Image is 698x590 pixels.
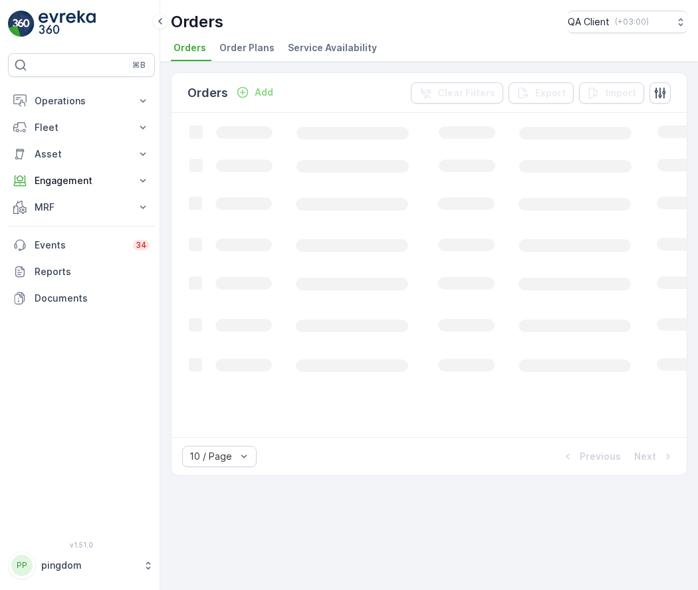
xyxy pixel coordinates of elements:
[8,114,155,141] button: Fleet
[580,450,621,463] p: Previous
[35,239,125,252] p: Events
[35,292,150,305] p: Documents
[35,94,128,108] p: Operations
[39,11,96,37] img: logo_light-DOdMpM7g.png
[288,41,377,54] span: Service Availability
[8,232,155,258] a: Events34
[8,88,155,114] button: Operations
[35,201,128,214] p: MRF
[171,11,223,33] p: Orders
[187,84,228,102] p: Orders
[8,194,155,221] button: MRF
[8,11,35,37] img: logo
[132,60,146,70] p: ⌘B
[615,17,649,27] p: ( +03:00 )
[219,41,275,54] span: Order Plans
[579,82,644,104] button: Import
[35,265,150,278] p: Reports
[174,41,206,54] span: Orders
[8,167,155,194] button: Engagement
[633,448,676,464] button: Next
[634,450,656,463] p: Next
[11,555,33,576] div: PP
[255,86,273,99] p: Add
[535,86,566,100] p: Export
[568,15,610,29] p: QA Client
[437,86,495,100] p: Clear Filters
[8,541,155,549] span: v 1.51.0
[231,84,279,100] button: Add
[41,559,136,572] p: pingdom
[35,121,128,134] p: Fleet
[411,82,503,104] button: Clear Filters
[509,82,574,104] button: Export
[35,174,128,187] p: Engagement
[35,147,128,161] p: Asset
[8,141,155,167] button: Asset
[8,285,155,312] a: Documents
[560,448,622,464] button: Previous
[8,551,155,579] button: PPpingdom
[568,11,687,33] button: QA Client(+03:00)
[136,240,147,250] p: 34
[8,258,155,285] a: Reports
[606,86,636,100] p: Import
